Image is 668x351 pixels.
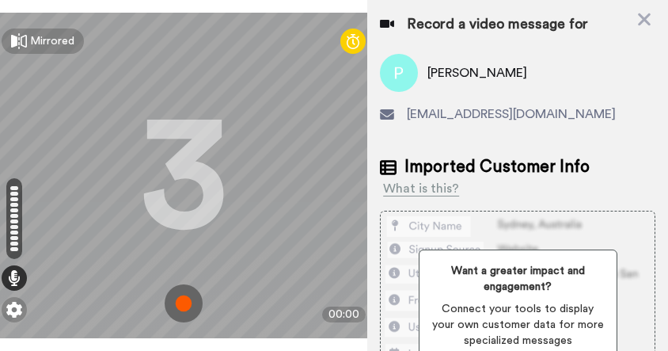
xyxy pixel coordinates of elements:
[404,155,590,179] span: Imported Customer Info
[383,179,459,198] div: What is this?
[322,307,366,322] div: 00:00
[165,284,203,322] img: ic_record_start.svg
[432,301,604,349] span: Connect your tools to display your own customer data for more specialized messages
[140,116,227,235] div: 3
[407,105,616,124] span: [EMAIL_ADDRESS][DOMAIN_NAME]
[432,263,604,295] span: Want a greater impact and engagement?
